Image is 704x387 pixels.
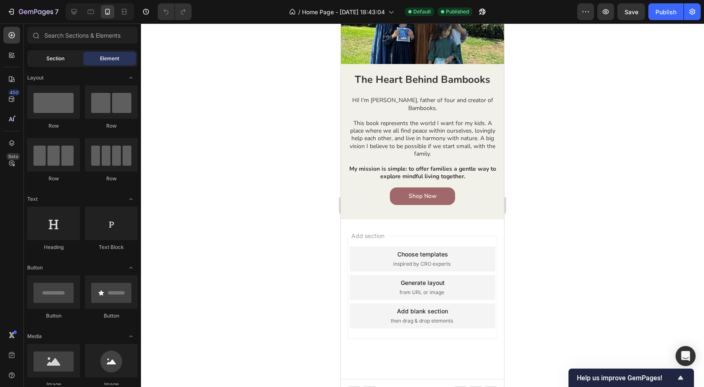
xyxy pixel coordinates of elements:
[27,333,42,340] span: Media
[124,192,138,206] span: Toggle open
[302,8,385,16] span: Home Page - [DATE] 18:43:04
[8,89,20,96] div: 450
[85,243,138,251] div: Text Block
[46,55,64,62] span: Section
[655,8,676,16] div: Publish
[617,3,645,20] button: Save
[27,74,44,82] span: Layout
[3,3,62,20] button: 7
[27,264,43,272] span: Button
[341,23,504,387] iframe: Design area
[577,374,676,382] span: Help us improve GemPages!
[85,122,138,130] div: Row
[298,8,300,16] span: /
[158,3,192,20] div: Undo/Redo
[648,3,684,20] button: Publish
[85,312,138,320] div: Button
[676,346,696,366] div: Open Intercom Messenger
[413,8,431,15] span: Default
[124,330,138,343] span: Toggle open
[27,312,80,320] div: Button
[55,7,59,17] p: 7
[124,261,138,274] span: Toggle open
[577,373,686,383] button: Show survey - Help us improve GemPages!
[6,153,20,160] div: Beta
[85,175,138,182] div: Row
[124,71,138,85] span: Toggle open
[27,195,38,203] span: Text
[27,27,138,44] input: Search Sections & Elements
[446,8,469,15] span: Published
[27,175,80,182] div: Row
[27,122,80,130] div: Row
[27,243,80,251] div: Heading
[100,55,119,62] span: Element
[625,8,638,15] span: Save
